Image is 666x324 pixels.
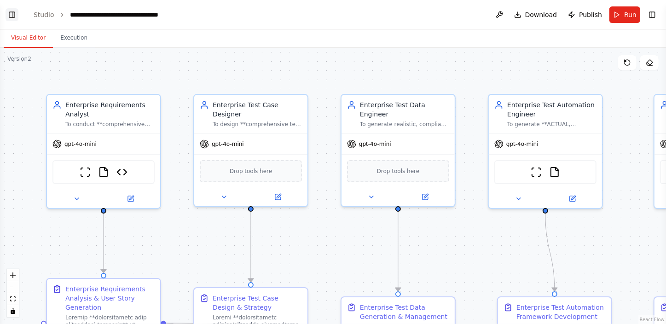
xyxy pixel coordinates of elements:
div: Enterprise Test Automation Engineer [507,100,597,119]
img: Enterprise Application Architecture Analyzer [116,167,127,178]
div: Enterprise Requirements AnalystTo conduct **comprehensive live application analysis** by actually... [46,94,161,209]
span: Run [624,10,637,19]
div: Enterprise Test Data EngineerTo generate realistic, compliant, and comprehensive enterprise test ... [341,94,456,207]
button: fit view [7,293,19,305]
nav: breadcrumb [34,10,174,19]
div: Enterprise Test Automation Framework Development [516,303,606,321]
button: Show left sidebar [6,8,18,21]
span: Download [525,10,557,19]
button: Visual Editor [4,29,53,48]
button: Show right sidebar [646,8,659,21]
img: FileReadTool [549,167,560,178]
g: Edge from 0a177ca4-2208-42dd-aac4-dfa8921cc2b6 to 376cfa93-8b17-4c37-84cc-41748cc1f4f5 [394,202,403,291]
span: gpt-4o-mini [212,140,244,148]
div: Enterprise Test Data Generation & Management [360,303,449,321]
g: Edge from 57b1202d-ce0d-41e1-ab27-ca42064a0484 to 8ac1f2a0-f51f-421f-9a45-0d259c3ceee6 [541,213,559,291]
img: ScrapeWebsiteTool [80,167,91,178]
div: Enterprise Test Case DesignerTo design **comprehensive test cases for authenticated user workflow... [193,94,308,207]
span: gpt-4o-mini [506,140,539,148]
div: Version 2 [7,55,31,63]
g: Edge from 0624a943-f318-49f7-bc01-457a47b21a9b to 7935b6f1-38d8-4964-a583-9a6f64f87e67 [99,213,108,273]
span: gpt-4o-mini [64,140,97,148]
img: ScrapeWebsiteTool [531,167,542,178]
button: zoom out [7,281,19,293]
div: To generate realistic, compliant, and comprehensive enterprise test data that covers various user... [360,121,449,128]
button: Publish [564,6,606,23]
button: Open in side panel [399,191,451,202]
a: Studio [34,11,54,18]
div: To conduct **comprehensive live application analysis** by actually accessing and interacting with... [65,121,155,128]
a: React Flow attribution [640,317,665,322]
button: Open in side panel [546,193,598,204]
button: Open in side panel [252,191,304,202]
span: gpt-4o-mini [359,140,391,148]
div: Enterprise Requirements Analyst [65,100,155,119]
button: toggle interactivity [7,305,19,317]
span: Drop tools here [230,167,272,176]
img: FileReadTool [98,167,109,178]
div: To generate **ACTUAL, EXECUTABLE PLAYWRIGHT TEST SCRIPTS** (not samples or templates) for compreh... [507,121,597,128]
div: Enterprise Test Automation EngineerTo generate **ACTUAL, EXECUTABLE PLAYWRIGHT TEST SCRIPTS** (no... [488,94,603,209]
button: zoom in [7,269,19,281]
button: Download [510,6,561,23]
span: Publish [579,10,602,19]
g: Edge from ce1bfe2b-b751-4981-8694-4fa46097ce69 to 0238f1cc-b607-4c7a-a324-947263502788 [246,202,255,282]
button: Open in side panel [104,193,156,204]
div: Enterprise Test Case Design & Strategy [213,294,302,312]
div: To design **comprehensive test cases for authenticated user workflows** ensuring 100% coverage of... [213,121,302,128]
div: Enterprise Test Data Engineer [360,100,449,119]
span: Drop tools here [377,167,420,176]
button: Execution [53,29,95,48]
div: React Flow controls [7,269,19,317]
div: Enterprise Requirements Analysis & User Story Generation [65,284,155,312]
button: Run [609,6,640,23]
div: Enterprise Test Case Designer [213,100,302,119]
